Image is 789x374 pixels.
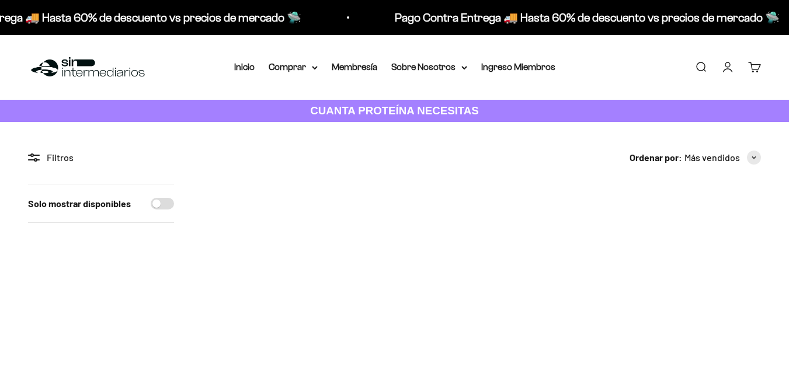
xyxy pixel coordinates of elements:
[269,60,318,75] summary: Comprar
[684,150,761,165] button: Más vendidos
[481,62,555,72] a: Ingreso Miembros
[391,60,467,75] summary: Sobre Nosotros
[28,196,131,211] label: Solo mostrar disponibles
[310,104,479,117] strong: CUANTA PROTEÍNA NECESITAS
[395,8,780,27] p: Pago Contra Entrega 🚚 Hasta 60% de descuento vs precios de mercado 🛸
[28,150,174,165] div: Filtros
[630,150,682,165] span: Ordenar por:
[684,150,740,165] span: Más vendidos
[234,62,255,72] a: Inicio
[332,62,377,72] a: Membresía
